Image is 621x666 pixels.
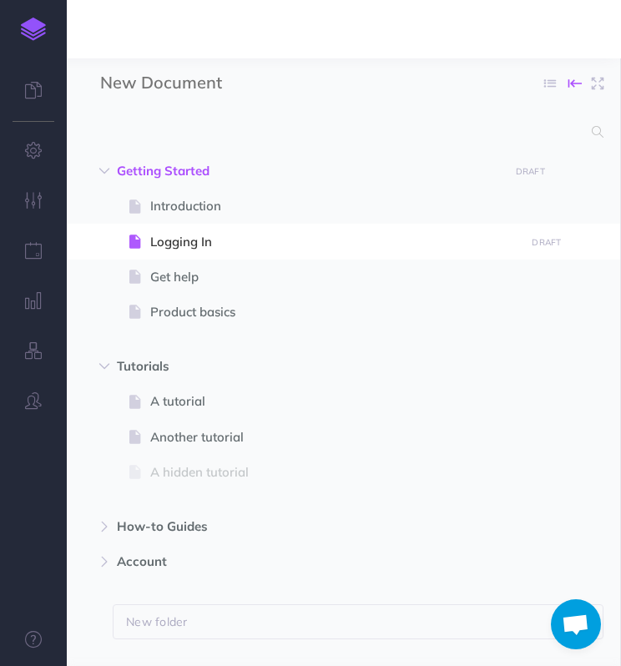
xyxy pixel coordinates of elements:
span: Get help [150,267,520,287]
small: DRAFT [532,237,561,248]
p: New folder [126,613,188,631]
input: Search [100,117,582,147]
input: Documentation Name [100,71,296,96]
span: Another tutorial [150,427,520,447]
span: Getting Started [117,161,499,181]
span: A tutorial [150,391,520,411]
span: A hidden tutorial [150,462,520,482]
span: Logging In [150,232,520,252]
span: Introduction [150,196,520,216]
button: DRAFT [526,233,568,252]
button: DRAFT [509,162,551,181]
div: Open chat [551,599,601,649]
span: How-to Guides [117,517,499,537]
span: Account [117,552,499,572]
small: DRAFT [516,166,545,177]
button: New folder [113,604,603,639]
span: Product basics [150,302,520,322]
span: Tutorials [117,356,499,376]
img: logo-mark.svg [21,18,46,41]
